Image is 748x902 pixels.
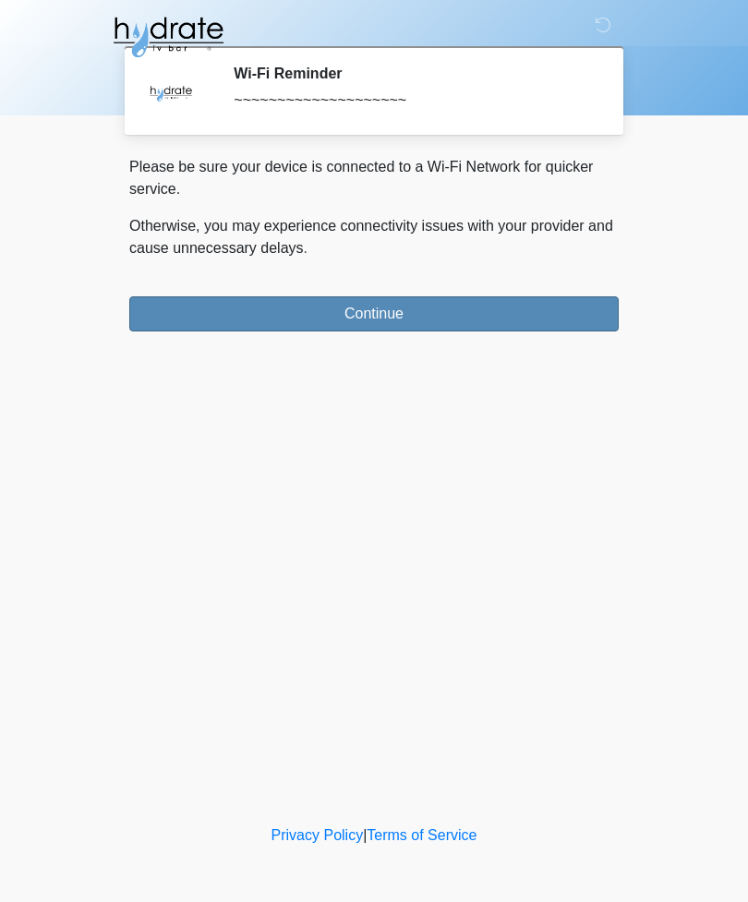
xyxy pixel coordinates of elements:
[363,827,367,843] a: |
[143,65,199,120] img: Agent Avatar
[129,156,619,200] p: Please be sure your device is connected to a Wi-Fi Network for quicker service.
[271,827,364,843] a: Privacy Policy
[129,296,619,331] button: Continue
[111,14,225,60] img: Hydrate IV Bar - Fort Collins Logo
[367,827,477,843] a: Terms of Service
[304,240,308,256] span: .
[234,90,591,112] div: ~~~~~~~~~~~~~~~~~~~~
[129,215,619,259] p: Otherwise, you may experience connectivity issues with your provider and cause unnecessary delays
